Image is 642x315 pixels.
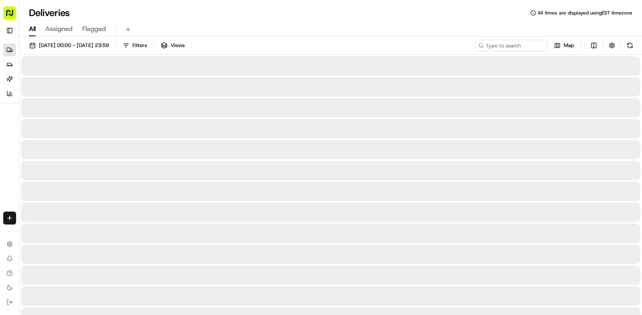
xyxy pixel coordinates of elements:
span: Map [564,42,574,49]
span: Views [171,42,185,49]
h1: Deliveries [29,6,70,19]
span: All [29,24,36,34]
button: Refresh [624,40,636,51]
span: All times are displayed using EST timezone [538,10,632,16]
span: Flagged [82,24,106,34]
button: Map [550,40,578,51]
span: Filters [132,42,147,49]
button: [DATE] 00:00 - [DATE] 23:59 [26,40,112,51]
input: Type to search [475,40,547,51]
button: Filters [119,40,151,51]
span: [DATE] 00:00 - [DATE] 23:59 [39,42,109,49]
button: Views [157,40,188,51]
span: Assigned [45,24,73,34]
